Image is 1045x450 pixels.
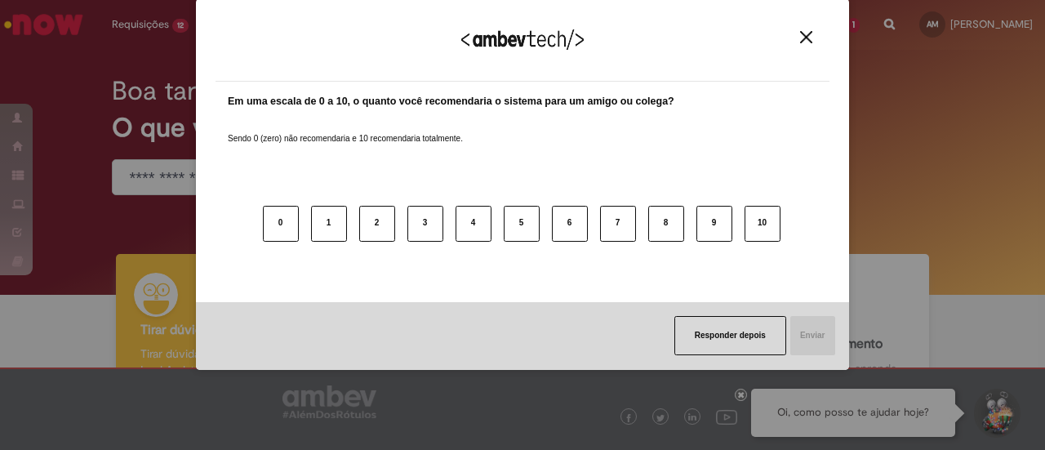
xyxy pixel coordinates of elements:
button: 0 [263,206,299,242]
button: Responder depois [674,316,786,355]
img: Logo Ambevtech [461,29,584,50]
label: Em uma escala de 0 a 10, o quanto você recomendaria o sistema para um amigo ou colega? [228,94,674,109]
button: 5 [504,206,540,242]
button: 6 [552,206,588,242]
button: 3 [407,206,443,242]
button: 1 [311,206,347,242]
button: 4 [456,206,491,242]
img: Close [800,31,812,43]
button: 10 [745,206,780,242]
label: Sendo 0 (zero) não recomendaria e 10 recomendaria totalmente. [228,114,463,145]
button: Close [795,30,817,44]
button: 2 [359,206,395,242]
button: 7 [600,206,636,242]
button: 9 [696,206,732,242]
button: 8 [648,206,684,242]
